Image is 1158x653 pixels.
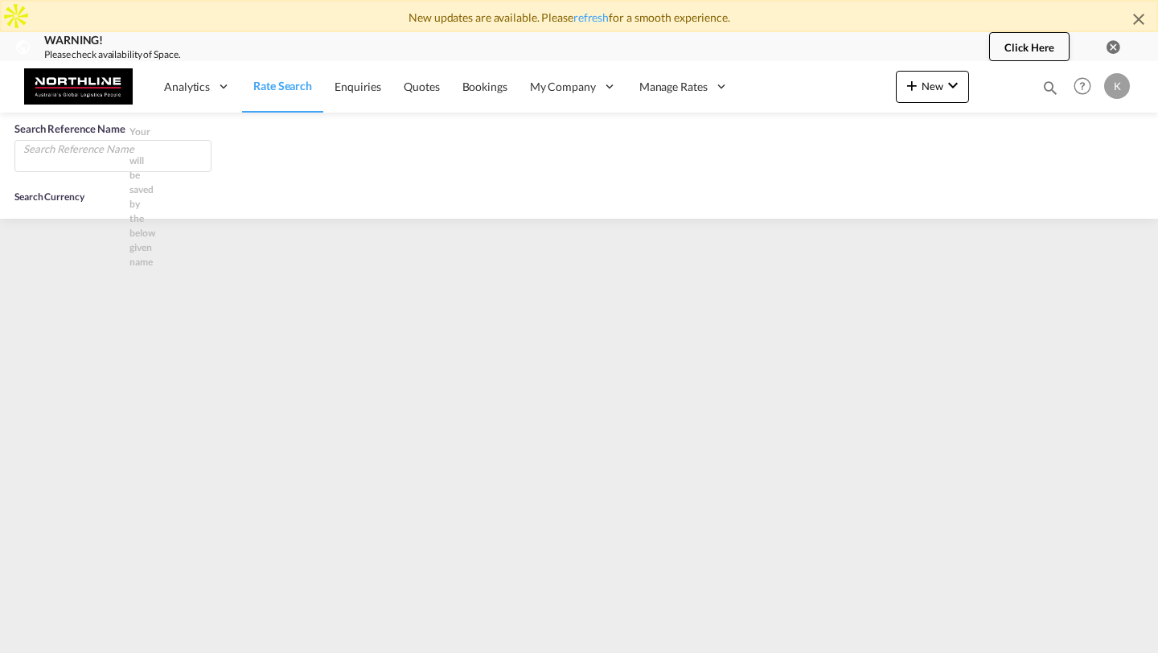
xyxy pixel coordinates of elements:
[639,79,708,95] span: Manage Rates
[392,60,450,113] a: Quotes
[15,142,160,156] input: Search Reference Name
[896,71,969,103] button: icon-plus 400-fgNewicon-chevron-down
[989,32,1070,61] button: Click Here
[14,191,84,203] span: Search Currency
[462,80,507,93] span: Bookings
[24,68,133,105] img: 006128600dd511ef9307f3820c51bb70.png
[451,60,519,113] a: Bookings
[628,60,740,113] div: Manage Rates
[242,60,323,113] a: Rate Search
[14,122,142,135] span: Search Reference Name
[164,79,210,95] span: Analytics
[335,80,381,93] span: Enquiries
[404,80,439,93] span: Quotes
[1069,72,1096,100] span: Help
[1041,79,1059,97] md-icon: icon-magnify
[1069,72,1104,101] div: Help
[14,39,31,55] md-icon: icon-earth
[1105,39,1121,55] button: icon-close-circle
[153,60,242,113] div: Analytics
[1104,73,1130,99] div: K
[44,48,954,62] div: Please check availability of Space.
[1041,79,1059,103] div: icon-magnify
[44,32,103,48] div: WARNING!
[253,79,312,92] span: Rate Search
[943,76,963,95] md-icon: icon-chevron-down
[129,125,157,268] md-tooltip: Your search will be saved by the below given name
[530,79,596,95] span: My Company
[519,60,628,113] div: My Company
[902,80,963,92] span: New
[902,76,922,95] md-icon: icon-plus 400-fg
[323,60,392,113] a: Enquiries
[1004,41,1054,54] span: Click Here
